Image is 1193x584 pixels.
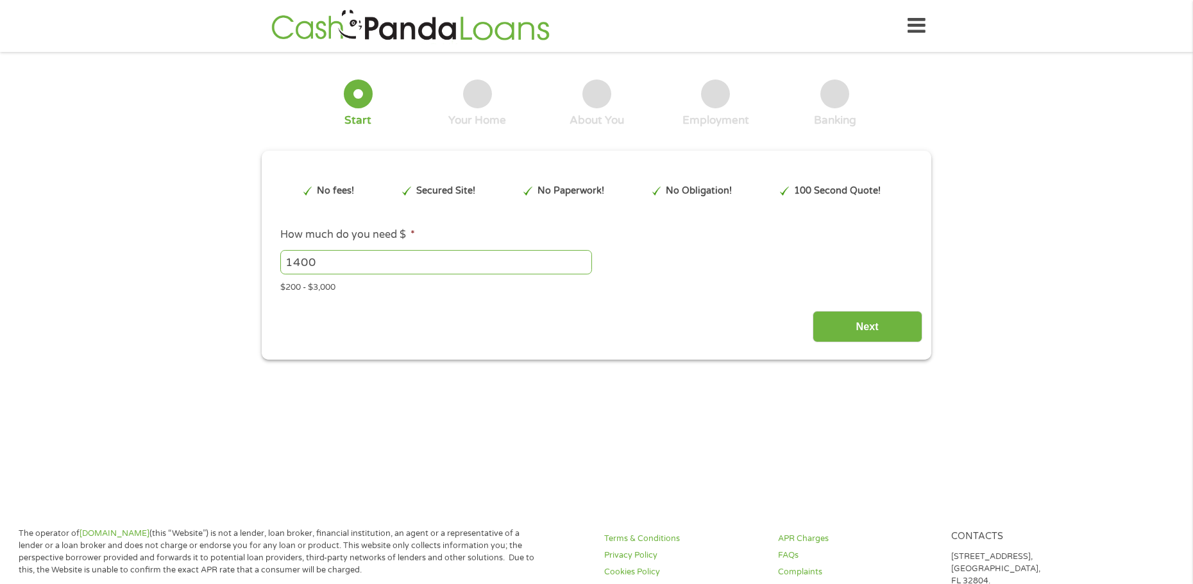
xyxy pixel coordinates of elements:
a: Cookies Policy [604,566,762,578]
div: About You [570,113,624,128]
h4: Contacts [951,531,1109,543]
a: Terms & Conditions [604,533,762,545]
p: No Obligation! [666,184,732,198]
input: Next [813,311,922,342]
div: Your Home [448,113,506,128]
img: GetLoanNow Logo [267,8,554,44]
p: 100 Second Quote! [794,184,881,198]
p: No Paperwork! [537,184,604,198]
div: Start [344,113,371,128]
p: No fees! [317,184,354,198]
div: Employment [682,113,749,128]
a: Privacy Policy [604,549,762,562]
a: Complaints [778,566,936,578]
a: [DOMAIN_NAME] [80,528,149,538]
a: FAQs [778,549,936,562]
a: APR Charges [778,533,936,545]
div: $200 - $3,000 [280,277,913,294]
div: Banking [814,113,856,128]
p: Secured Site! [416,184,475,198]
p: The operator of (this “Website”) is not a lender, loan broker, financial institution, an agent or... [19,528,539,576]
label: How much do you need $ [280,228,415,242]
